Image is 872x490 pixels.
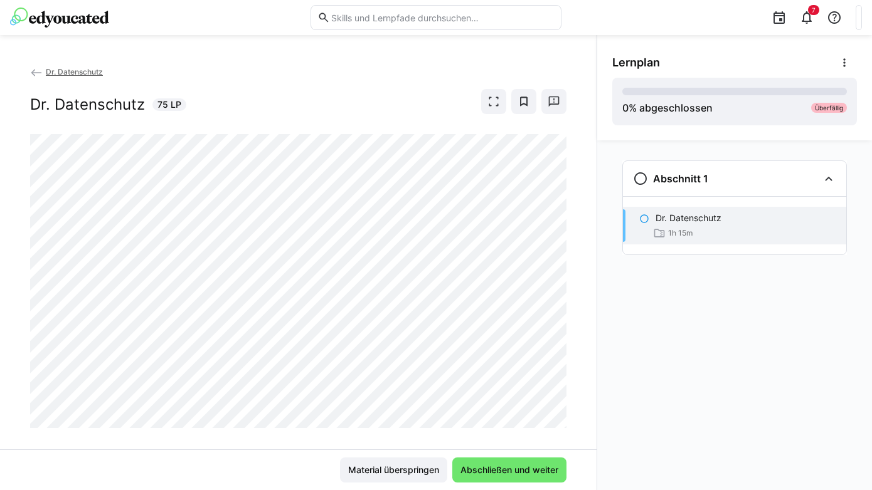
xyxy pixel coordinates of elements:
[612,56,660,70] span: Lernplan
[346,464,441,476] span: Material überspringen
[157,98,181,111] span: 75 LP
[811,103,847,113] div: Überfällig
[668,228,693,238] span: 1h 15m
[30,95,145,114] h2: Dr. Datenschutz
[622,100,713,115] div: % abgeschlossen
[330,12,555,23] input: Skills und Lernpfade durchsuchen…
[653,172,708,185] h3: Abschnitt 1
[452,457,566,482] button: Abschließen und weiter
[812,6,816,14] span: 7
[340,457,447,482] button: Material überspringen
[30,67,103,76] a: Dr. Datenschutz
[656,212,721,224] p: Dr. Datenschutz
[459,464,560,476] span: Abschließen und weiter
[622,102,629,114] span: 0
[46,67,103,76] span: Dr. Datenschutz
